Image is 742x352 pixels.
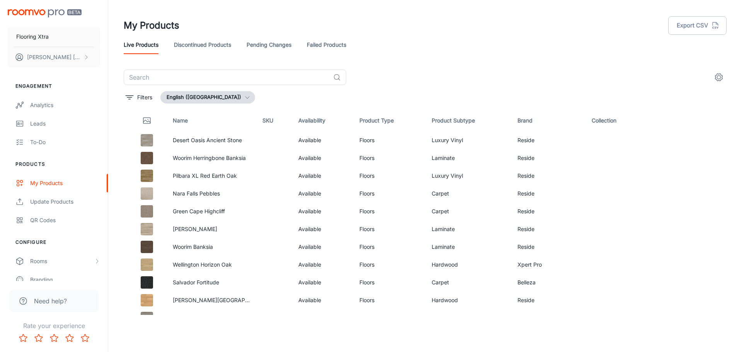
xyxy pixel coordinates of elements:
div: QR Codes [30,216,100,224]
td: Available [292,256,353,274]
div: My Products [30,179,100,187]
button: Rate 3 star [46,330,62,346]
td: Floors [353,238,425,256]
p: [PERSON_NAME][GEOGRAPHIC_DATA] [173,296,250,304]
th: Product Type [353,110,425,131]
p: [PERSON_NAME] [PERSON_NAME] [27,53,82,61]
img: Roomvo PRO Beta [8,9,82,17]
td: Reside [511,131,585,149]
td: Carpet [425,185,512,202]
div: Analytics [30,101,100,109]
a: Failed Products [307,36,346,54]
button: filter [124,91,154,104]
td: Reside [511,220,585,238]
p: [PERSON_NAME] [173,225,250,233]
button: Rate 2 star [31,330,46,346]
p: Green Cape Highcliff [173,207,250,216]
th: Availability [292,110,353,131]
td: Available [292,220,353,238]
a: Discontinued Products [174,36,231,54]
td: Floors [353,131,425,149]
a: Pending Changes [247,36,291,54]
th: SKU [256,110,292,131]
p: Nara Falls Pebbles [173,189,250,198]
p: [PERSON_NAME] Smokey [173,314,250,322]
button: English ([GEOGRAPHIC_DATA]) [160,91,255,104]
button: settings [711,70,727,85]
td: Reside [511,167,585,185]
button: Rate 5 star [77,330,93,346]
td: Laminate [425,238,512,256]
td: Available [292,131,353,149]
td: Reside [511,202,585,220]
div: Leads [30,119,100,128]
button: Rate 4 star [62,330,77,346]
td: Belleza [511,274,585,291]
td: Available [292,274,353,291]
h1: My Products [124,19,179,32]
td: Reside [511,185,585,202]
p: Rate your experience [6,321,102,330]
button: Export CSV [668,16,727,35]
td: Available [292,291,353,309]
svg: Thumbnail [142,116,151,125]
a: Live Products [124,36,158,54]
td: Available [292,149,353,167]
td: Xpert Pro [511,256,585,274]
td: Available [292,238,353,256]
td: Floors [353,309,425,327]
th: Collection [585,110,648,131]
td: Hardwood [425,256,512,274]
td: Available [292,309,353,327]
p: Desert Oasis Ancient Stone [173,136,250,145]
p: Pilbara XL Red Earth Oak [173,172,250,180]
span: Need help? [34,296,67,306]
div: Branding [30,275,100,284]
td: Carpet [425,274,512,291]
p: Salvador Fortitude [173,278,250,287]
td: Floors [353,220,425,238]
input: Search [124,70,330,85]
td: Reside [511,238,585,256]
td: Reside [511,291,585,309]
td: Available [292,202,353,220]
td: Carpet [425,202,512,220]
td: Luxury Vinyl [425,167,512,185]
td: Laminate [425,220,512,238]
p: Woorim Herringbone Banksia [173,154,250,162]
td: Available [292,167,353,185]
p: Woorim Banksia [173,243,250,251]
td: Floors [353,274,425,291]
td: Hardwood [425,309,512,327]
p: Filters [137,93,152,102]
td: Luxury Vinyl [425,131,512,149]
div: Update Products [30,197,100,206]
td: Laminate [425,149,512,167]
td: Floors [353,202,425,220]
div: Rooms [30,257,94,265]
th: Product Subtype [425,110,512,131]
td: Hardwood [425,291,512,309]
td: Reside [511,309,585,327]
button: Rate 1 star [15,330,31,346]
td: Floors [353,291,425,309]
div: To-do [30,138,100,146]
td: Available [292,185,353,202]
td: Floors [353,167,425,185]
th: Name [167,110,256,131]
td: Reside [511,149,585,167]
p: Wellington Horizon Oak [173,260,250,269]
th: Brand [511,110,585,131]
td: Floors [353,256,425,274]
td: Floors [353,185,425,202]
button: Flooring Xtra [8,27,100,47]
p: Flooring Xtra [16,32,49,41]
button: [PERSON_NAME] [PERSON_NAME] [8,47,100,67]
td: Floors [353,149,425,167]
